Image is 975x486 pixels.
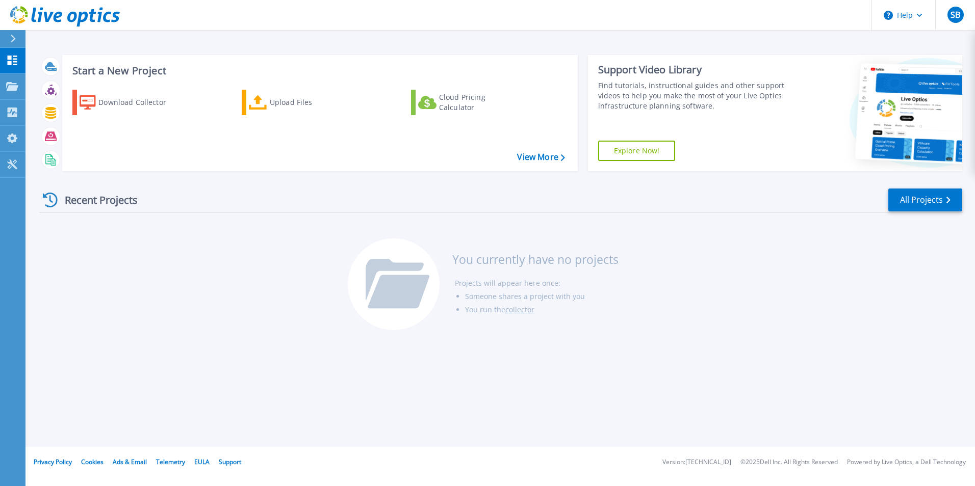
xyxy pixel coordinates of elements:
a: Cookies [81,457,104,466]
li: Powered by Live Optics, a Dell Technology [847,459,966,466]
a: Upload Files [242,90,355,115]
li: © 2025 Dell Inc. All Rights Reserved [740,459,838,466]
a: Explore Now! [598,141,676,161]
a: EULA [194,457,210,466]
div: Recent Projects [39,187,151,212]
a: collector [505,305,534,314]
a: View More [517,152,565,162]
li: Someone shares a project with you [465,290,619,303]
a: Support [219,457,241,466]
h3: You currently have no projects [452,254,619,265]
div: Cloud Pricing Calculator [439,92,521,113]
a: Download Collector [72,90,186,115]
a: Cloud Pricing Calculator [411,90,525,115]
h3: Start a New Project [72,65,565,76]
div: Support Video Library [598,63,789,76]
li: Projects will appear here once: [455,277,619,290]
a: Ads & Email [113,457,147,466]
div: Find tutorials, instructional guides and other support videos to help you make the most of your L... [598,80,789,111]
a: Privacy Policy [34,457,72,466]
div: Download Collector [98,92,180,113]
a: Telemetry [156,457,185,466]
li: Version: [TECHNICAL_ID] [662,459,731,466]
div: Upload Files [270,92,351,113]
a: All Projects [888,188,962,211]
li: You run the [465,303,619,316]
span: SB [951,11,960,19]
